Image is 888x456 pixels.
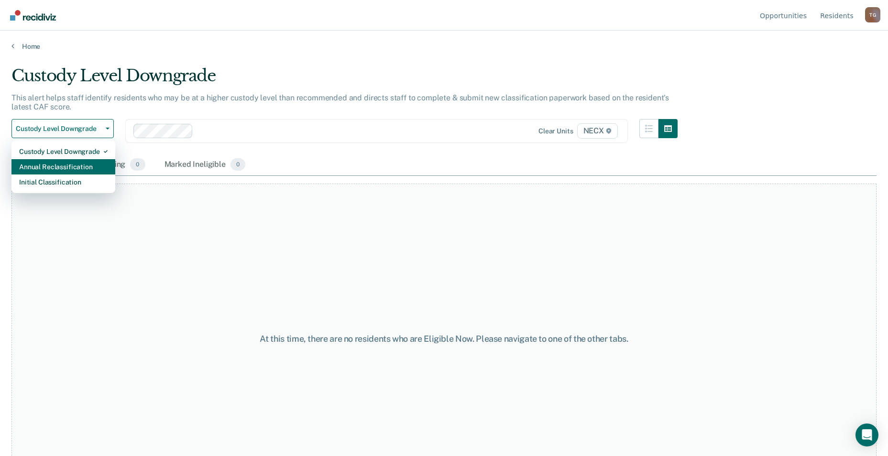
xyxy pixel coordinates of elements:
img: Recidiviz [10,10,56,21]
div: Marked Ineligible0 [163,154,248,175]
button: Profile dropdown button [865,7,880,22]
div: Annual Reclassification [19,159,108,174]
span: Custody Level Downgrade [16,125,102,133]
p: This alert helps staff identify residents who may be at a higher custody level than recommended a... [11,93,669,111]
div: Custody Level Downgrade [19,144,108,159]
div: Clear units [538,127,573,135]
div: Pending0 [95,154,147,175]
div: Open Intercom Messenger [855,423,878,446]
div: Dropdown Menu [11,140,115,194]
div: T G [865,7,880,22]
div: At this time, there are no residents who are Eligible Now. Please navigate to one of the other tabs. [228,334,660,344]
a: Home [11,42,877,51]
div: Custody Level Downgrade [11,66,678,93]
button: Custody Level Downgrade [11,119,114,138]
div: Initial Classification [19,174,108,190]
span: NECX [577,123,618,139]
span: 0 [230,158,245,171]
span: 0 [130,158,145,171]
